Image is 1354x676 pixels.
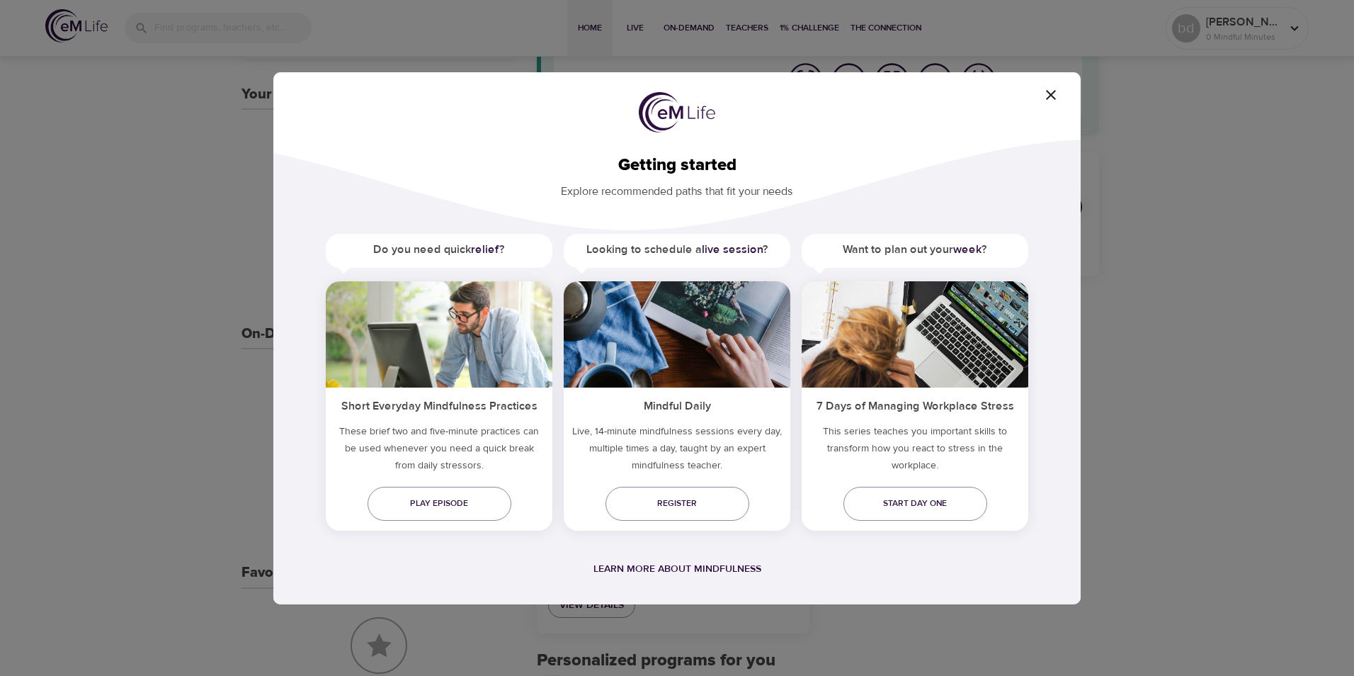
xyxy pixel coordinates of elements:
img: ims [326,281,552,388]
p: Explore recommended paths that fit your needs [296,175,1058,200]
span: Play episode [379,496,500,511]
span: Start day one [855,496,976,511]
h5: Want to plan out your ? [802,234,1028,266]
h2: Getting started [296,155,1058,176]
span: Register [617,496,738,511]
a: Learn more about mindfulness [593,563,761,575]
a: relief [471,242,499,257]
a: live session [702,242,763,257]
h5: Do you need quick ? [326,234,552,266]
a: Start day one [843,487,987,521]
a: Play episode [368,487,511,521]
a: Register [605,487,749,521]
p: This series teaches you important skills to transform how you react to stress in the workplace. [802,423,1028,480]
img: ims [802,281,1028,388]
h5: Short Everyday Mindfulness Practices [326,388,552,422]
h5: 7 Days of Managing Workplace Stress [802,388,1028,422]
img: logo [639,92,715,133]
img: ims [564,281,790,388]
h5: Looking to schedule a ? [564,234,790,266]
h5: These brief two and five-minute practices can be used whenever you need a quick break from daily ... [326,423,552,480]
h5: Mindful Daily [564,388,790,422]
a: week [953,242,982,257]
p: Live, 14-minute mindfulness sessions every day, multiple times a day, taught by an expert mindful... [564,423,790,480]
